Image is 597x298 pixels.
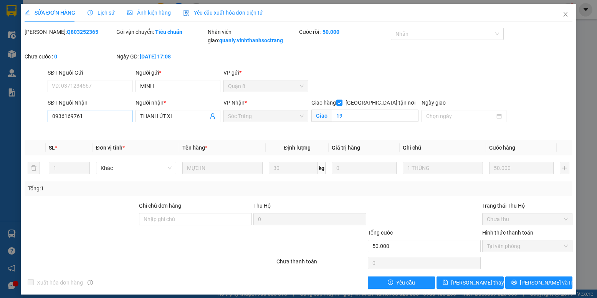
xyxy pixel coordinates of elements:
[284,145,311,151] span: Định lượng
[388,280,393,286] span: exclamation-circle
[54,53,57,60] b: 0
[555,4,576,25] button: Close
[88,10,115,16] span: Lịch sử
[34,278,86,287] span: Xuất hóa đơn hàng
[139,213,252,225] input: Ghi chú đơn hàng
[208,28,298,45] div: Nhân viên giao:
[311,100,336,106] span: Giao hàng
[28,162,40,174] button: delete
[482,230,533,236] label: Hình thức thanh toán
[489,145,515,151] span: Cước hàng
[25,10,75,16] span: SỬA ĐƠN HÀNG
[96,145,125,151] span: Đơn vị tính
[487,240,567,252] span: Tại văn phòng
[116,28,206,36] div: Gói vận chuyển:
[155,29,182,35] b: Tiêu chuẩn
[228,110,304,122] span: Sóc Trăng
[183,10,189,16] img: icon
[332,145,360,151] span: Giá trị hàng
[426,112,495,120] input: Ngày giao
[342,98,418,107] span: [GEOGRAPHIC_DATA] tận nơi
[136,68,220,77] div: Người gửi
[505,276,572,289] button: printer[PERSON_NAME] và In
[311,110,332,122] span: Giao
[443,280,448,286] span: save
[562,11,569,17] span: close
[560,162,569,174] button: plus
[28,184,231,193] div: Tổng: 1
[219,37,283,43] b: quanly.vinhthanhsoctrang
[400,140,486,155] th: Ghi chú
[183,10,263,16] span: Yêu cầu xuất hóa đơn điện tử
[136,98,220,107] div: Người nhận
[511,280,517,286] span: printer
[318,162,326,174] span: kg
[182,162,263,174] input: VD: Bàn, Ghế
[403,162,483,174] input: Ghi Chú
[223,100,245,106] span: VP Nhận
[322,29,339,35] b: 50.000
[228,80,304,92] span: Quận 8
[422,100,446,106] label: Ngày giao
[210,113,216,119] span: user-add
[88,10,93,15] span: clock-circle
[116,52,206,61] div: Ngày GD:
[253,203,271,209] span: Thu Hộ
[48,98,132,107] div: SĐT Người Nhận
[25,28,114,36] div: [PERSON_NAME]:
[182,145,207,151] span: Tên hàng
[396,278,415,287] span: Yêu cầu
[368,276,435,289] button: exclamation-circleYêu cầu
[482,201,572,210] div: Trạng thái Thu Hộ
[299,28,389,36] div: Cước rồi :
[332,110,418,122] input: Giao tận nơi
[276,257,367,271] div: Chưa thanh toán
[25,52,114,61] div: Chưa cước :
[139,203,181,209] label: Ghi chú đơn hàng
[332,162,396,174] input: 0
[223,68,308,77] div: VP gửi
[48,68,132,77] div: SĐT Người Gửi
[489,162,554,174] input: 0
[140,53,171,60] b: [DATE] 17:08
[101,162,172,174] span: Khác
[451,278,513,287] span: [PERSON_NAME] thay đổi
[49,145,55,151] span: SL
[127,10,132,15] span: picture
[368,230,393,236] span: Tổng cước
[520,278,574,287] span: [PERSON_NAME] và In
[25,10,30,15] span: edit
[88,280,93,285] span: info-circle
[437,276,504,289] button: save[PERSON_NAME] thay đổi
[127,10,171,16] span: Ảnh kiện hàng
[67,29,98,35] b: Q803252365
[487,213,567,225] span: Chưa thu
